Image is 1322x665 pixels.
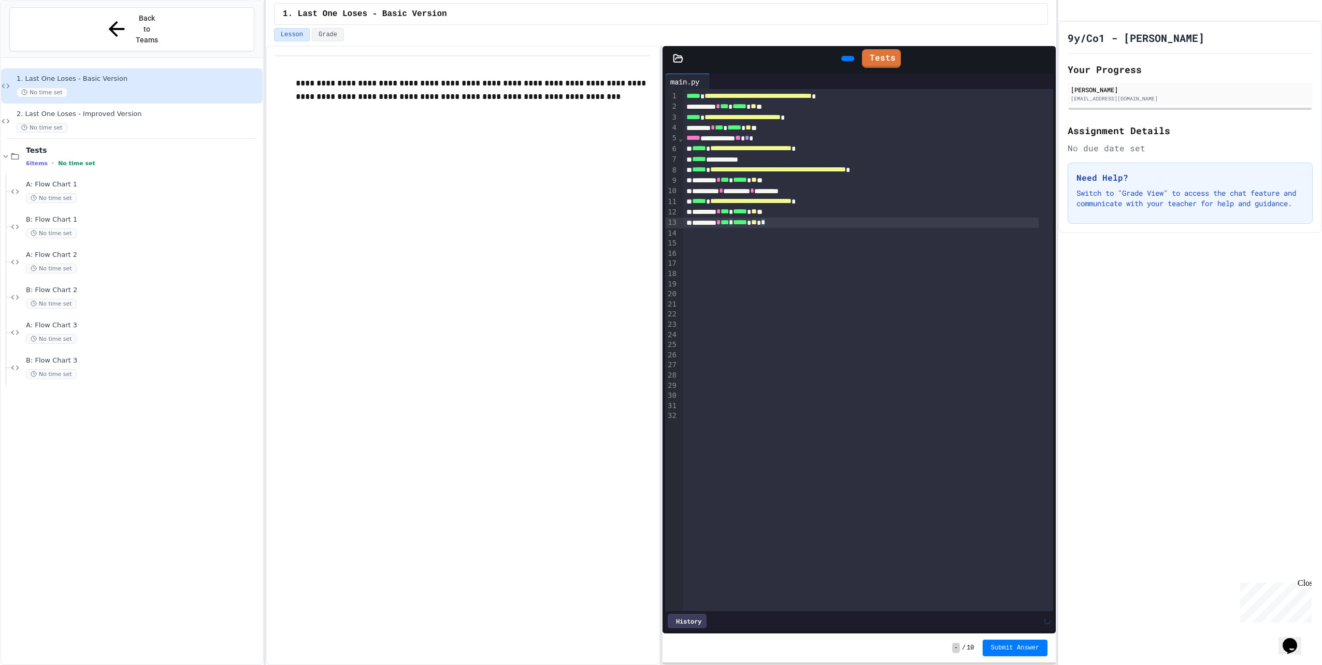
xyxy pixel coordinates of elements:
[17,110,261,119] span: 2. Last One Loses - Improved Version
[665,340,678,350] div: 25
[665,249,678,259] div: 16
[668,614,707,628] div: History
[665,289,678,299] div: 20
[26,369,77,379] span: No time set
[135,13,159,46] span: Back to Teams
[665,102,678,112] div: 2
[665,350,678,360] div: 26
[1068,62,1313,77] h2: Your Progress
[665,165,678,176] div: 8
[665,76,705,87] div: main.py
[665,309,678,320] div: 22
[665,197,678,207] div: 11
[665,218,678,228] div: 13
[665,360,678,370] div: 27
[665,207,678,218] div: 12
[26,356,261,365] span: B: Flow Chart 3
[678,134,683,142] span: Fold line
[26,215,261,224] span: B: Flow Chart 1
[665,112,678,123] div: 3
[1278,624,1312,655] iframe: chat widget
[1068,123,1313,138] h2: Assignment Details
[665,391,678,401] div: 30
[1068,142,1313,154] div: No due date set
[26,321,261,330] span: A: Flow Chart 3
[983,640,1048,656] button: Submit Answer
[1076,188,1304,209] p: Switch to "Grade View" to access the chat feature and communicate with your teacher for help and ...
[967,644,974,652] span: 10
[665,133,678,143] div: 5
[665,269,678,279] div: 18
[962,644,966,652] span: /
[665,186,678,196] div: 10
[26,299,77,309] span: No time set
[665,144,678,154] div: 6
[4,4,71,66] div: Chat with us now!Close
[26,251,261,259] span: A: Flow Chart 2
[665,176,678,186] div: 9
[1076,171,1304,184] h3: Need Help?
[52,159,54,167] span: •
[274,28,310,41] button: Lesson
[665,91,678,102] div: 1
[1071,85,1310,94] div: [PERSON_NAME]
[665,228,678,239] div: 14
[665,411,678,421] div: 32
[26,264,77,273] span: No time set
[283,8,447,20] span: 1. Last One Loses - Basic Version
[665,74,710,89] div: main.py
[665,123,678,133] div: 4
[17,75,261,83] span: 1. Last One Loses - Basic Version
[1068,31,1204,45] h1: 9y/Co1 - [PERSON_NAME]
[26,228,77,238] span: No time set
[1071,95,1310,103] div: [EMAIL_ADDRESS][DOMAIN_NAME]
[9,7,254,51] button: Back to Teams
[665,401,678,411] div: 31
[26,180,261,189] span: A: Flow Chart 1
[665,238,678,249] div: 15
[26,160,48,167] span: 6 items
[665,330,678,340] div: 24
[952,643,960,653] span: -
[312,28,344,41] button: Grade
[665,299,678,310] div: 21
[862,49,901,68] a: Tests
[665,279,678,290] div: 19
[1236,579,1312,623] iframe: chat widget
[991,644,1040,652] span: Submit Answer
[17,123,67,133] span: No time set
[17,88,67,97] span: No time set
[58,160,95,167] span: No time set
[665,370,678,381] div: 28
[26,286,261,295] span: B: Flow Chart 2
[665,381,678,391] div: 29
[26,146,261,155] span: Tests
[26,334,77,344] span: No time set
[665,258,678,269] div: 17
[665,154,678,165] div: 7
[26,193,77,203] span: No time set
[665,320,678,330] div: 23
